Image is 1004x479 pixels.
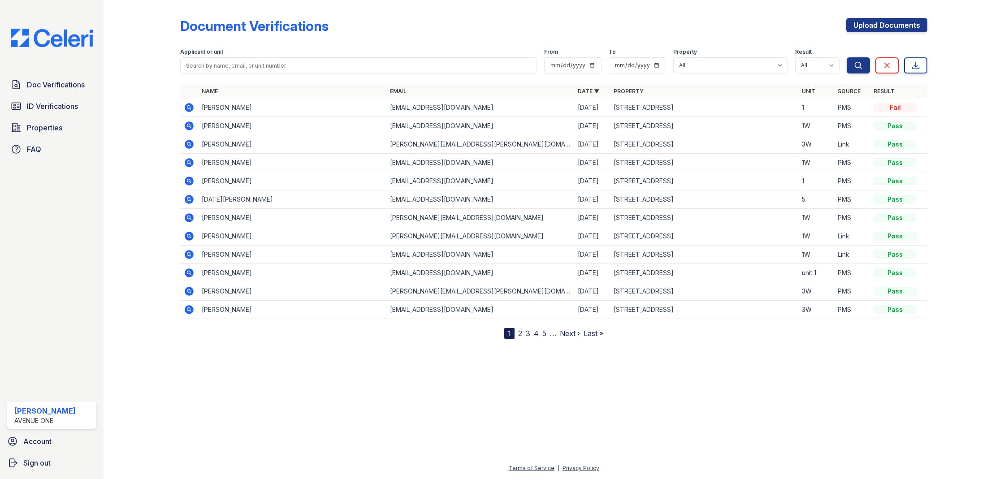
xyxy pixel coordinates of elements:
[798,264,834,282] td: unit 1
[27,144,41,155] span: FAQ
[386,282,575,301] td: [PERSON_NAME][EMAIL_ADDRESS][PERSON_NAME][DOMAIN_NAME]
[798,117,834,135] td: 1W
[180,18,329,34] div: Document Verifications
[798,135,834,154] td: 3W
[798,301,834,319] td: 3W
[798,172,834,190] td: 1
[198,227,386,246] td: [PERSON_NAME]
[673,48,697,56] label: Property
[27,101,78,112] span: ID Verifications
[610,301,798,319] td: [STREET_ADDRESS]
[14,416,76,425] div: Avenue One
[386,135,575,154] td: [PERSON_NAME][EMAIL_ADDRESS][PERSON_NAME][DOMAIN_NAME]
[386,172,575,190] td: [EMAIL_ADDRESS][DOMAIN_NAME]
[23,436,52,447] span: Account
[390,88,407,95] a: Email
[874,305,917,314] div: Pass
[23,457,51,468] span: Sign out
[798,99,834,117] td: 1
[578,88,599,95] a: Date ▼
[560,329,580,338] a: Next ›
[798,154,834,172] td: 1W
[574,190,610,209] td: [DATE]
[202,88,218,95] a: Name
[198,154,386,172] td: [PERSON_NAME]
[518,329,522,338] a: 2
[386,301,575,319] td: [EMAIL_ADDRESS][DOMAIN_NAME]
[798,246,834,264] td: 1W
[542,329,546,338] a: 5
[386,246,575,264] td: [EMAIL_ADDRESS][DOMAIN_NAME]
[834,154,870,172] td: PMS
[198,172,386,190] td: [PERSON_NAME]
[550,328,556,339] span: …
[574,117,610,135] td: [DATE]
[846,18,927,32] a: Upload Documents
[386,99,575,117] td: [EMAIL_ADDRESS][DOMAIN_NAME]
[386,117,575,135] td: [EMAIL_ADDRESS][DOMAIN_NAME]
[874,195,917,204] div: Pass
[610,282,798,301] td: [STREET_ADDRESS]
[834,135,870,154] td: Link
[610,264,798,282] td: [STREET_ADDRESS]
[874,250,917,259] div: Pass
[610,190,798,209] td: [STREET_ADDRESS]
[610,172,798,190] td: [STREET_ADDRESS]
[198,301,386,319] td: [PERSON_NAME]
[574,154,610,172] td: [DATE]
[834,209,870,227] td: PMS
[27,122,62,133] span: Properties
[874,268,917,277] div: Pass
[798,227,834,246] td: 1W
[27,79,85,90] span: Doc Verifications
[834,172,870,190] td: PMS
[4,432,100,450] a: Account
[198,135,386,154] td: [PERSON_NAME]
[198,117,386,135] td: [PERSON_NAME]
[834,99,870,117] td: PMS
[574,264,610,282] td: [DATE]
[610,209,798,227] td: [STREET_ADDRESS]
[180,57,537,73] input: Search by name, email, or unit number
[386,209,575,227] td: [PERSON_NAME][EMAIL_ADDRESS][DOMAIN_NAME]
[198,190,386,209] td: [DATE][PERSON_NAME]
[874,158,917,167] div: Pass
[198,264,386,282] td: [PERSON_NAME]
[574,301,610,319] td: [DATE]
[198,99,386,117] td: [PERSON_NAME]
[874,88,895,95] a: Result
[526,329,530,338] a: 3
[802,88,815,95] a: Unit
[584,329,603,338] a: Last »
[798,190,834,209] td: 5
[504,328,515,339] div: 1
[544,48,558,56] label: From
[610,154,798,172] td: [STREET_ADDRESS]
[14,406,76,416] div: [PERSON_NAME]
[198,282,386,301] td: [PERSON_NAME]
[610,99,798,117] td: [STREET_ADDRESS]
[180,48,223,56] label: Applicant or unit
[574,246,610,264] td: [DATE]
[874,140,917,149] div: Pass
[834,301,870,319] td: PMS
[610,117,798,135] td: [STREET_ADDRESS]
[834,282,870,301] td: PMS
[386,227,575,246] td: [PERSON_NAME][EMAIL_ADDRESS][DOMAIN_NAME]
[198,246,386,264] td: [PERSON_NAME]
[574,209,610,227] td: [DATE]
[798,209,834,227] td: 1W
[7,76,96,94] a: Doc Verifications
[609,48,616,56] label: To
[4,29,100,47] img: CE_Logo_Blue-a8612792a0a2168367f1c8372b55b34899dd931a85d93a1a3d3e32e68fde9ad4.png
[563,465,599,471] a: Privacy Policy
[386,154,575,172] td: [EMAIL_ADDRESS][DOMAIN_NAME]
[198,209,386,227] td: [PERSON_NAME]
[834,264,870,282] td: PMS
[574,99,610,117] td: [DATE]
[834,117,870,135] td: PMS
[4,454,100,472] a: Sign out
[558,465,559,471] div: |
[574,135,610,154] td: [DATE]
